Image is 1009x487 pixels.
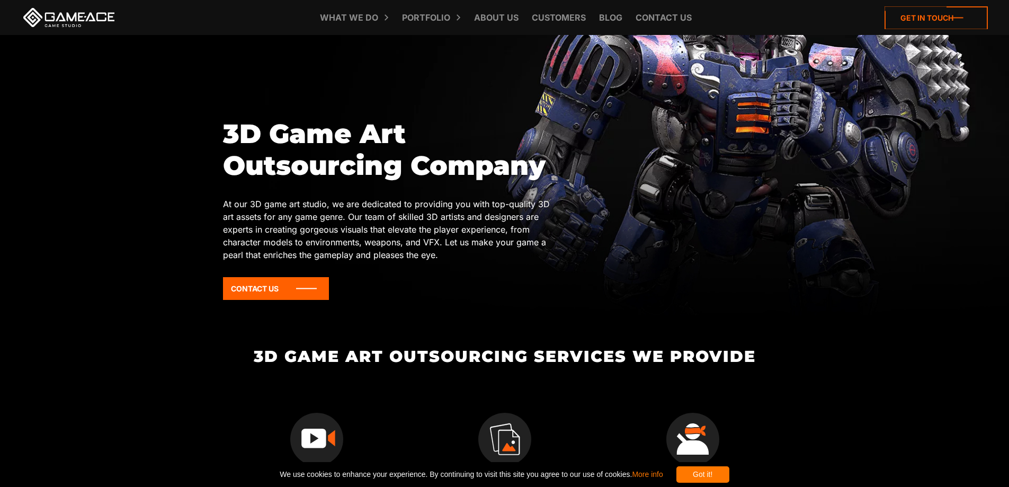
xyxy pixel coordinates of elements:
div: Got it! [676,466,729,483]
a: Get in touch [885,6,988,29]
a: More info [632,470,663,479]
img: Game character icon [666,413,719,466]
p: At our 3D game art studio, we are dedicated to providing you with top-quality 3D art assets for a... [223,198,561,261]
a: Contact Us [223,277,329,300]
h1: 3D Game Art Outsourcing Company [223,118,561,182]
span: We use cookies to enhance your experience. By continuing to visit this site you agree to our use ... [280,466,663,483]
img: Concept game art icon [478,413,531,466]
h2: 3D Game Art Outsourcing Services We Provide [222,348,787,365]
img: Game animation icon [290,413,343,466]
